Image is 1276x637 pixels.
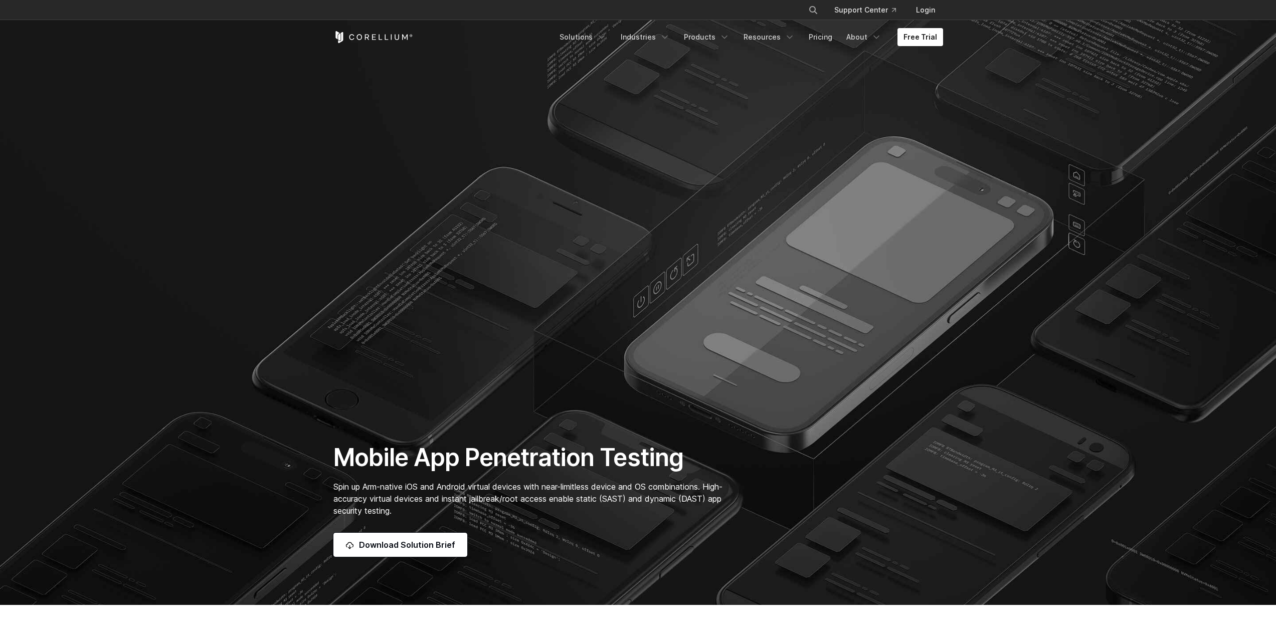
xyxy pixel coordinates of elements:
a: Login [908,1,943,19]
a: Download Solution Brief [333,533,467,557]
a: Support Center [826,1,904,19]
span: Download Solution Brief [359,539,455,551]
div: Navigation Menu [554,28,943,46]
a: About [840,28,887,46]
div: Navigation Menu [796,1,943,19]
span: Spin up Arm-native iOS and Android virtual devices with near-limitless device and OS combinations... [333,482,722,516]
a: Solutions [554,28,613,46]
a: Pricing [803,28,838,46]
a: Corellium Home [333,31,413,43]
a: Resources [738,28,801,46]
button: Search [804,1,822,19]
h1: Mobile App Penetration Testing [333,443,733,473]
a: Free Trial [897,28,943,46]
a: Products [678,28,736,46]
a: Industries [615,28,676,46]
